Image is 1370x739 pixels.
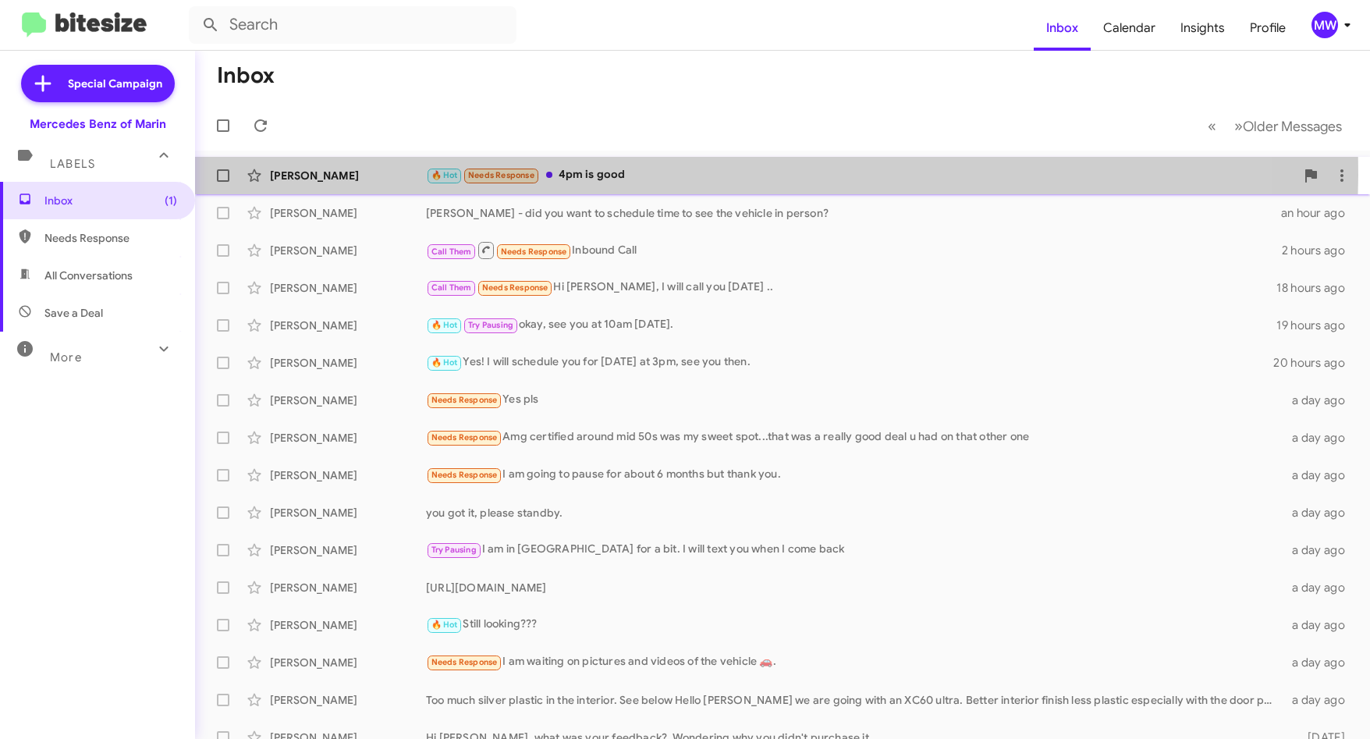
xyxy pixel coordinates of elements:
[426,316,1276,334] div: okay, see you at 10am [DATE].
[1208,116,1216,136] span: «
[1237,5,1298,51] a: Profile
[482,282,548,293] span: Needs Response
[44,230,177,246] span: Needs Response
[426,692,1285,708] div: Too much silver plastic in the interior. See below Hello [PERSON_NAME] we are going with an XC60 ...
[426,240,1282,260] div: Inbound Call
[431,320,458,330] span: 🔥 Hot
[431,620,458,630] span: 🔥 Hot
[1285,655,1358,670] div: a day ago
[431,470,498,480] span: Needs Response
[1285,430,1358,446] div: a day ago
[21,65,175,102] a: Special Campaign
[1198,110,1226,142] button: Previous
[1243,118,1342,135] span: Older Messages
[68,76,162,91] span: Special Campaign
[431,657,498,667] span: Needs Response
[426,428,1285,446] div: Amg certified around mid 50s was my sweet spot...that was a really good deal u had on that other one
[270,205,426,221] div: [PERSON_NAME]
[44,268,133,283] span: All Conversations
[431,357,458,368] span: 🔥 Hot
[431,282,472,293] span: Call Them
[44,193,177,208] span: Inbox
[270,617,426,633] div: [PERSON_NAME]
[30,116,166,132] div: Mercedes Benz of Marin
[270,542,426,558] div: [PERSON_NAME]
[1273,355,1358,371] div: 20 hours ago
[431,432,498,442] span: Needs Response
[426,279,1276,297] div: Hi [PERSON_NAME], I will call you [DATE] ..
[270,393,426,408] div: [PERSON_NAME]
[1285,505,1358,520] div: a day ago
[270,355,426,371] div: [PERSON_NAME]
[1285,617,1358,633] div: a day ago
[1034,5,1091,51] a: Inbox
[426,466,1285,484] div: I am going to pause for about 6 months but thank you.
[468,170,534,180] span: Needs Response
[1276,280,1358,296] div: 18 hours ago
[426,391,1285,409] div: Yes pls
[1225,110,1351,142] button: Next
[426,580,1285,595] div: [URL][DOMAIN_NAME]
[270,318,426,333] div: [PERSON_NAME]
[426,653,1285,671] div: I am waiting on pictures and videos of the vehicle 🚗.
[1298,12,1353,38] button: MW
[50,350,82,364] span: More
[1311,12,1338,38] div: MW
[270,655,426,670] div: [PERSON_NAME]
[1091,5,1168,51] a: Calendar
[1285,467,1358,483] div: a day ago
[426,205,1281,221] div: [PERSON_NAME] - did you want to schedule time to see the vehicle in person?
[1285,393,1358,408] div: a day ago
[1199,110,1351,142] nav: Page navigation example
[1285,580,1358,595] div: a day ago
[270,505,426,520] div: [PERSON_NAME]
[189,6,516,44] input: Search
[50,157,95,171] span: Labels
[501,247,567,257] span: Needs Response
[270,692,426,708] div: [PERSON_NAME]
[431,545,477,555] span: Try Pausing
[217,63,275,88] h1: Inbox
[468,320,513,330] span: Try Pausing
[44,305,103,321] span: Save a Deal
[1168,5,1237,51] a: Insights
[270,580,426,595] div: [PERSON_NAME]
[431,395,498,405] span: Needs Response
[270,280,426,296] div: [PERSON_NAME]
[1234,116,1243,136] span: »
[270,430,426,446] div: [PERSON_NAME]
[1282,243,1358,258] div: 2 hours ago
[431,247,472,257] span: Call Them
[165,193,177,208] span: (1)
[426,166,1295,184] div: 4pm is good
[431,170,458,180] span: 🔥 Hot
[426,354,1273,371] div: Yes! I will schedule you for [DATE] at 3pm, see you then.
[426,505,1285,520] div: you got it, please standby.
[426,616,1285,634] div: Still looking???
[1285,692,1358,708] div: a day ago
[1281,205,1358,221] div: an hour ago
[270,243,426,258] div: [PERSON_NAME]
[270,467,426,483] div: [PERSON_NAME]
[270,168,426,183] div: [PERSON_NAME]
[1276,318,1358,333] div: 19 hours ago
[426,541,1285,559] div: I am in [GEOGRAPHIC_DATA] for a bit. I will text you when I come back
[1285,542,1358,558] div: a day ago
